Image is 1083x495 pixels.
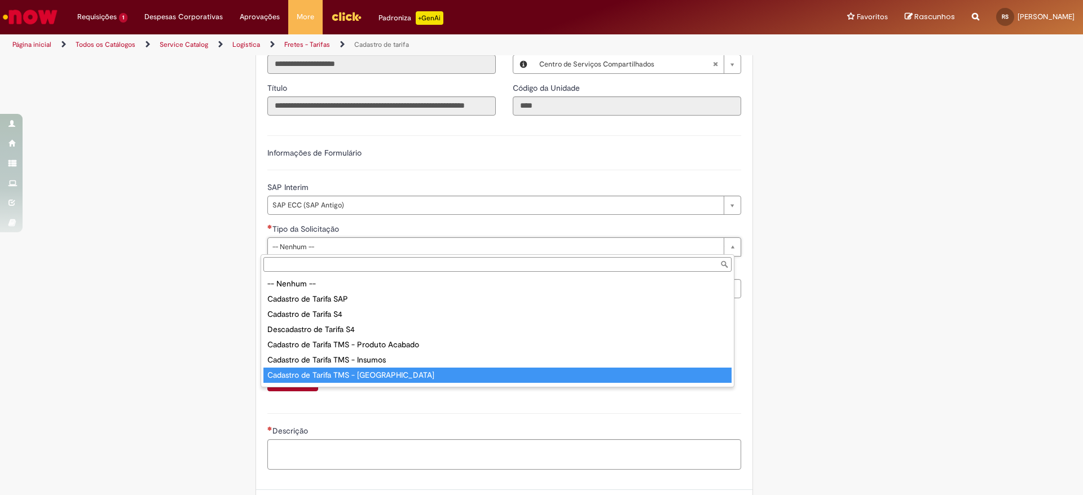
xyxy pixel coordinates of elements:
[263,307,732,322] div: Cadastro de Tarifa S4
[263,352,732,368] div: Cadastro de Tarifa TMS - Insumos
[263,368,732,383] div: Cadastro de Tarifa TMS - [GEOGRAPHIC_DATA]
[263,291,732,307] div: Cadastro de Tarifa SAP
[263,383,732,398] div: Descadastro de Tarifa TMS
[263,322,732,337] div: Descadastro de Tarifa S4
[263,276,732,291] div: -- Nenhum --
[261,274,734,387] ul: Tipo da Solicitação
[263,337,732,352] div: Cadastro de Tarifa TMS - Produto Acabado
